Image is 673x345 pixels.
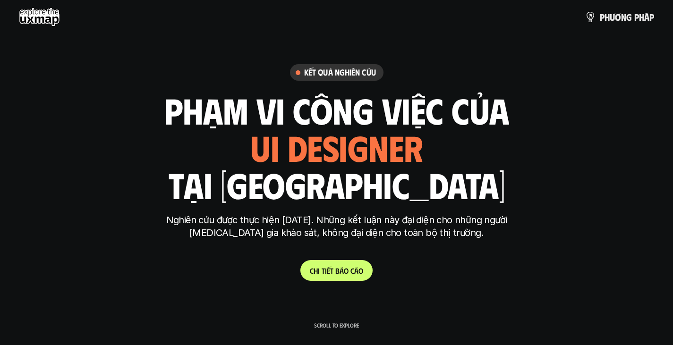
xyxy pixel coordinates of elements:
[168,165,505,204] h1: tại [GEOGRAPHIC_DATA]
[358,266,363,275] span: o
[318,266,320,275] span: i
[160,214,514,239] p: Nghiên cứu được thực hiện [DATE]. Những kết luận này đại diện cho những người [MEDICAL_DATA] gia ...
[354,266,358,275] span: á
[626,12,632,22] span: g
[325,266,327,275] span: i
[634,12,639,22] span: p
[310,266,314,275] span: C
[644,12,649,22] span: á
[335,266,340,275] span: b
[314,266,318,275] span: h
[610,12,615,22] span: ư
[350,266,354,275] span: c
[330,266,333,275] span: t
[322,266,325,275] span: t
[300,260,373,281] a: Chitiếtbáocáo
[164,90,509,130] h1: phạm vi công việc của
[327,266,330,275] span: ế
[344,266,349,275] span: o
[605,12,610,22] span: h
[615,12,621,22] span: ơ
[621,12,626,22] span: n
[600,12,605,22] span: p
[639,12,644,22] span: h
[304,67,376,78] h6: Kết quả nghiên cứu
[340,266,344,275] span: á
[314,322,359,328] p: Scroll to explore
[585,8,654,26] a: phươngpháp
[649,12,654,22] span: p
